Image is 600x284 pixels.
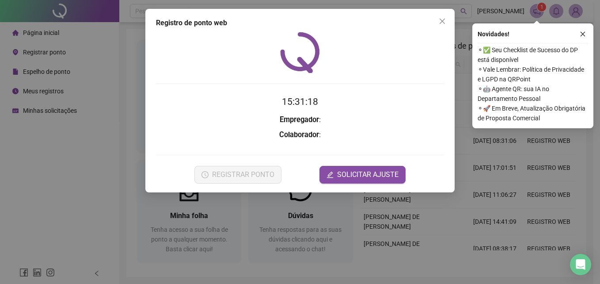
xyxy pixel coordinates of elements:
[478,29,509,39] span: Novidades !
[570,254,591,275] div: Open Intercom Messenger
[478,84,588,104] span: ⚬ 🤖 Agente QR: sua IA no Departamento Pessoal
[478,45,588,65] span: ⚬ ✅ Seu Checklist de Sucesso do DP está disponível
[156,18,444,28] div: Registro de ponto web
[439,18,446,25] span: close
[156,129,444,141] h3: :
[337,169,399,180] span: SOLICITAR AJUSTE
[280,115,319,124] strong: Empregador
[194,166,281,184] button: REGISTRAR PONTO
[319,166,406,184] button: editSOLICITAR AJUSTE
[478,104,588,123] span: ⚬ 🚀 Em Breve, Atualização Obrigatória de Proposta Comercial
[279,130,319,139] strong: Colaborador
[280,32,320,73] img: QRPoint
[156,114,444,126] h3: :
[580,31,586,37] span: close
[327,171,334,178] span: edit
[282,96,318,107] time: 15:31:18
[478,65,588,84] span: ⚬ Vale Lembrar: Política de Privacidade e LGPD na QRPoint
[435,14,449,28] button: Close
